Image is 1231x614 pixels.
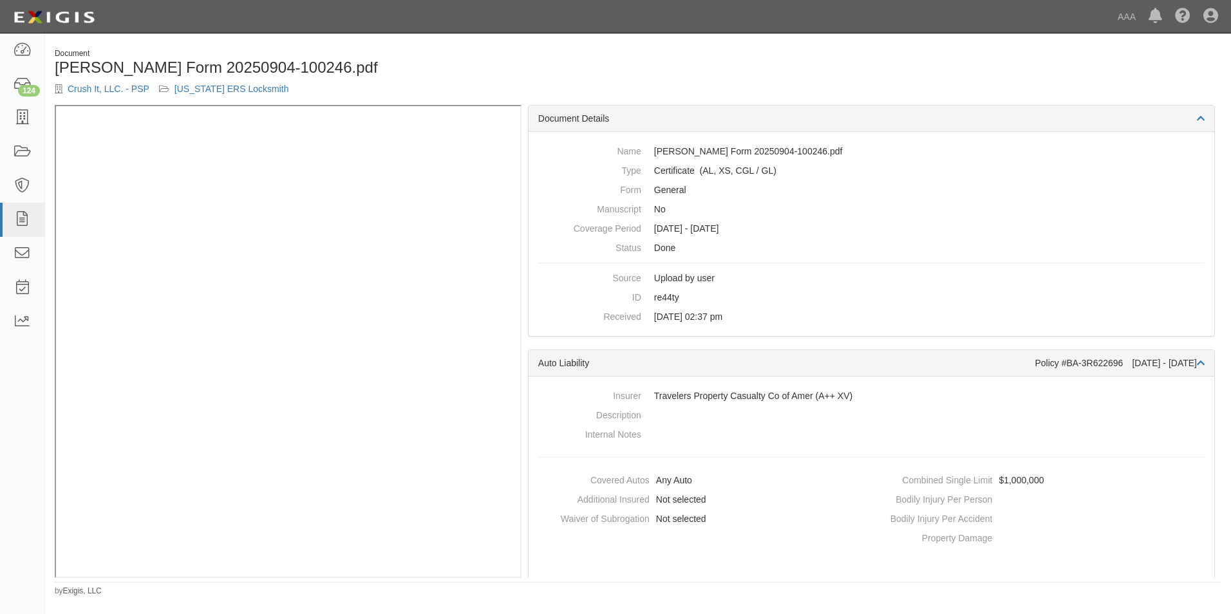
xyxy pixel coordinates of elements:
dd: $1,000,000 [876,470,1209,490]
dd: Not selected [534,509,867,528]
dt: Waiver of Subrogation [534,509,650,525]
a: Crush It, LLC. - PSP [68,84,149,94]
div: Document Details [529,106,1214,132]
dd: [DATE] 02:37 pm [538,307,1205,326]
dd: Any Auto [534,470,867,490]
dd: Upload by user [538,268,1205,288]
dd: General [538,180,1205,200]
dd: [DATE] - [DATE] [538,219,1205,238]
a: [US_STATE] ERS Locksmith [174,84,289,94]
dd: Auto Liability Excess/Umbrella Liability Commercial General Liability / Garage Liability [538,161,1205,180]
dt: Source [538,268,641,284]
div: 124 [18,85,40,97]
dt: Form [538,180,641,196]
dd: Done [538,238,1205,257]
dd: Travelers Property Casualty Co of Amer (A++ XV) [538,386,1205,405]
dd: No [538,200,1205,219]
dt: Property Damage [876,528,992,544]
dt: Type [538,161,641,177]
i: Help Center - Complianz [1175,9,1190,24]
div: Document [55,48,628,59]
dt: Combined Single Limit [876,470,992,487]
dt: Bodily Injury Per Person [876,490,992,506]
a: AAA [1111,4,1142,30]
dt: Name [538,142,641,158]
small: by [55,586,102,597]
dt: Description [538,405,641,422]
dt: Insurer [538,386,641,402]
dt: Status [538,238,641,254]
h1: [PERSON_NAME] Form 20250904-100246.pdf [55,59,628,76]
dt: Bodily Injury Per Accident [876,509,992,525]
dd: [PERSON_NAME] Form 20250904-100246.pdf [538,142,1205,161]
dt: Coverage Period [538,219,641,235]
dt: Internal Notes [538,425,641,441]
dt: ID [538,288,641,304]
img: logo-5460c22ac91f19d4615b14bd174203de0afe785f0fc80cf4dbbc73dc1793850b.png [10,6,99,29]
dt: Received [538,307,641,323]
dt: Covered Autos [534,470,650,487]
div: Policy #BA-3R622696 [DATE] - [DATE] [1035,357,1205,369]
div: Auto Liability [538,357,1035,369]
dd: re44ty [538,288,1205,307]
a: Exigis, LLC [63,586,102,595]
dd: Not selected [534,490,867,509]
dt: Manuscript [538,200,641,216]
dt: Additional Insured [534,490,650,506]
